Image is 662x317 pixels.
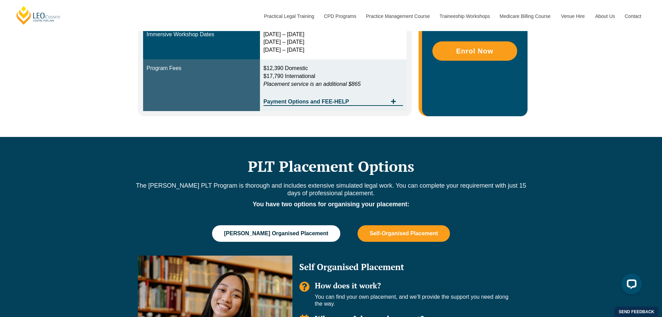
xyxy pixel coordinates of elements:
div: Immersive Workshop Dates [147,31,257,39]
a: Venue Hire [556,1,590,31]
h2: PLT Placement Options [134,158,528,175]
h2: Self Organised Placement [299,262,517,271]
iframe: LiveChat chat widget [616,271,645,300]
a: Practice Management Course [361,1,434,31]
span: Enrol Now [456,48,493,55]
a: Practical Legal Training [259,1,319,31]
a: Medicare Billing Course [494,1,556,31]
a: CPD Programs [319,1,361,31]
span: Payment Options and FEE-HELP [263,99,387,105]
em: Placement service is an additional $865 [263,81,361,87]
a: [PERSON_NAME] Centre for Law [16,6,61,25]
div: Program Fees [147,65,257,72]
span: Self-Organised Placement [370,230,438,237]
a: Traineeship Workshops [434,1,494,31]
span: [PERSON_NAME] Organised Placement [224,230,328,237]
a: Contact [620,1,646,31]
a: About Us [590,1,620,31]
a: Enrol Now [432,41,517,61]
span: $12,390 Domestic [263,65,308,71]
p: You can find your own placement, and we’ll provide the support you need along the way. [315,294,517,308]
div: [DATE] – [DATE] [DATE] – [DATE] [DATE] – [DATE] [263,31,403,55]
strong: You have two options for organising your placement: [253,201,410,208]
p: The [PERSON_NAME] PLT Program is thorough and includes extensive simulated legal work. You can co... [134,182,528,197]
span: How does it work? [315,280,381,290]
span: $17,790 International [263,73,315,79]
